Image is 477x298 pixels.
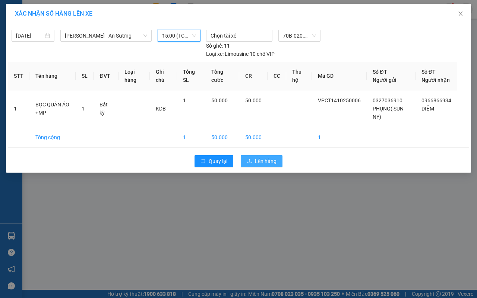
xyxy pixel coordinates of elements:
[3,4,36,37] img: logo
[59,4,102,10] strong: ĐỒNG PHƯỚC
[458,11,464,17] span: close
[373,97,402,103] span: 0327036910
[421,97,451,103] span: 0966866934
[94,90,119,127] td: Bất kỳ
[211,97,228,103] span: 50.000
[206,42,223,50] span: Số ghế:
[245,97,262,103] span: 50.000
[268,62,286,90] th: CC
[29,62,76,90] th: Tên hàng
[205,62,239,90] th: Tổng cước
[373,69,387,75] span: Số ĐT
[241,155,282,167] button: uploadLên hàng
[421,77,450,83] span: Người nhận
[20,40,91,46] span: -----------------------------------------
[37,47,78,53] span: VPCT1410250006
[239,127,268,148] td: 50.000
[29,90,76,127] td: BỌC QUẦN ÁO +MP
[8,62,29,90] th: STT
[247,158,252,164] span: upload
[206,50,224,58] span: Loại xe:
[82,106,85,112] span: 1
[119,62,150,90] th: Loại hàng
[373,106,404,120] span: PHỤNG( SUN NY)
[177,127,205,148] td: 1
[206,42,230,50] div: 11
[29,127,76,148] td: Tổng cộng
[195,155,233,167] button: rollbackQuay lại
[150,62,177,90] th: Ghi chú
[16,32,43,40] input: 14/10/2025
[2,54,45,58] span: In ngày:
[209,157,227,165] span: Quay lại
[421,106,434,112] span: DIỆM
[76,62,94,90] th: SL
[59,12,100,21] span: Bến xe [GEOGRAPHIC_DATA]
[286,62,312,90] th: Thu hộ
[65,30,147,41] span: Châu Thành - An Sương
[162,30,196,41] span: 15:00 (TC) - 70B-020.58
[200,158,206,164] span: rollback
[318,97,361,103] span: VPCT1410250006
[450,4,471,25] button: Close
[177,62,205,90] th: Tổng SL
[206,50,275,58] div: Limousine 10 chỗ VIP
[421,69,436,75] span: Số ĐT
[156,106,166,112] span: KDB
[239,62,268,90] th: CR
[94,62,119,90] th: ĐVT
[205,127,239,148] td: 50.000
[283,30,316,41] span: 70B-020.58
[183,97,186,103] span: 1
[312,127,367,148] td: 1
[143,33,148,38] span: down
[2,48,78,52] span: [PERSON_NAME]:
[8,90,29,127] td: 1
[15,10,92,17] span: XÁC NHẬN SỐ HÀNG LÊN XE
[16,54,45,58] span: 14:12:35 [DATE]
[255,157,277,165] span: Lên hàng
[312,62,367,90] th: Mã GD
[59,22,102,32] span: 01 Võ Văn Truyện, KP.1, Phường 2
[373,77,397,83] span: Người gửi
[59,33,91,38] span: Hotline: 19001152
